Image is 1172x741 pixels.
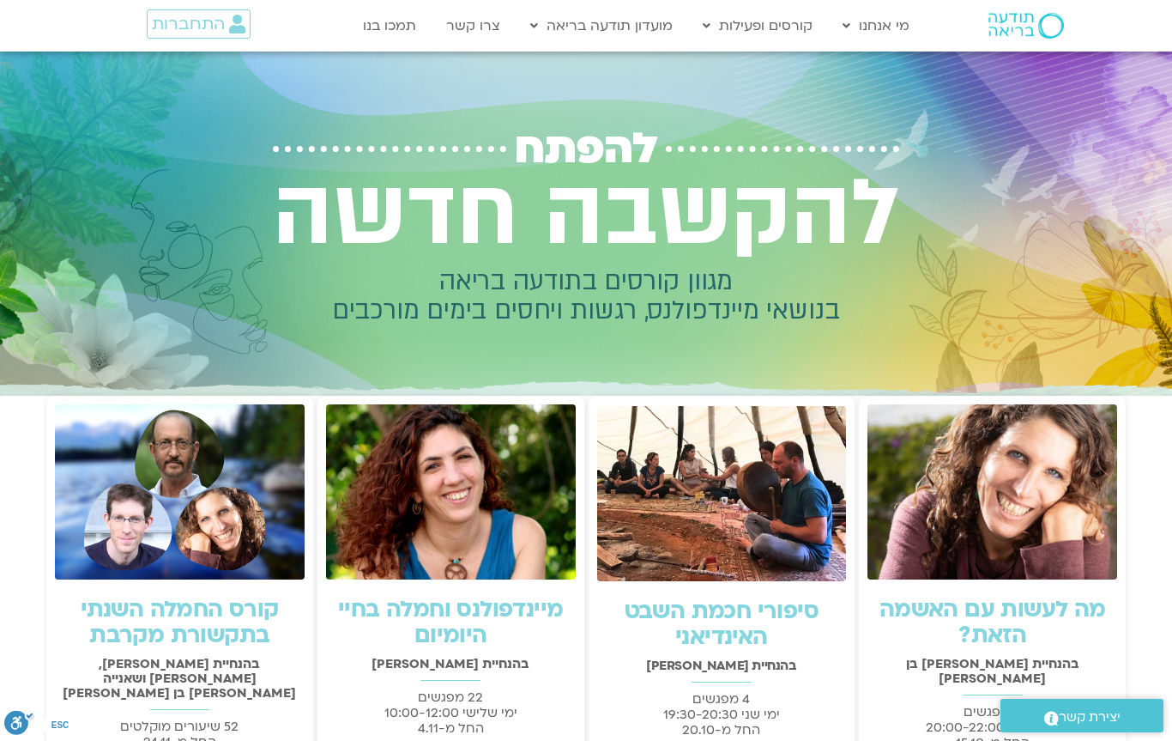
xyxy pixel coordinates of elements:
a: תמכו בנו [354,9,425,42]
span: התחברות [152,15,225,33]
a: קורס החמלה השנתי בתקשורת מקרבת [81,594,278,651]
h2: להקשבה חדשה [250,161,922,267]
img: תודעה בריאה [988,13,1064,39]
h2: בהנחיית [PERSON_NAME] [326,657,576,671]
a: מועדון תודעה בריאה [522,9,681,42]
h2: בהנחיית [PERSON_NAME], [PERSON_NAME] ושאנייה [PERSON_NAME] בן [PERSON_NAME] [55,657,305,701]
a: סיפורי חכמת השבט האינדיאני [625,596,819,653]
span: החל מ-20.10 [682,721,760,738]
a: מי אנחנו [834,9,918,42]
h2: בהנחיית [PERSON_NAME] בן [PERSON_NAME] [867,657,1117,686]
p: 4 מפגשים ימי שני 19:30-20:30 [597,691,847,738]
a: יצירת קשר [1000,699,1163,732]
a: מה לעשות עם האשמה הזאת? [879,594,1106,651]
h2: מגוון קורסים בתודעה בריאה בנושאי מיינדפולנס, רגשות ויחסים בימים מורכבים [250,267,922,325]
a: צרו קשר [438,9,509,42]
h2: בהנחיית [PERSON_NAME] [597,659,847,673]
a: מיינדפולנס וחמלה בחיי היומיום [338,594,563,651]
p: 22 מפגשים ימי שלישי 10:00-12:00 החל מ-4.11 [326,689,576,736]
span: יצירת קשר [1059,706,1121,729]
span: להפתח [515,125,657,173]
a: התחברות [147,9,251,39]
a: קורסים ופעילות [694,9,821,42]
